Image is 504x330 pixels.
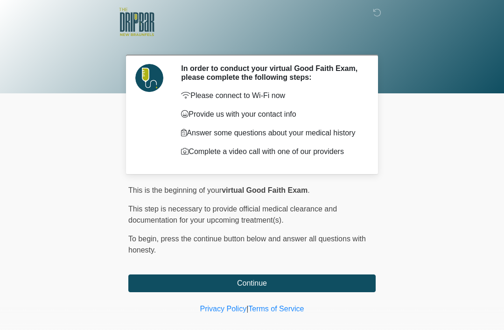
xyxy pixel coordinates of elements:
button: Continue [128,274,376,292]
span: This step is necessary to provide official medical clearance and documentation for your upcoming ... [128,205,337,224]
p: Provide us with your contact info [181,109,362,120]
span: press the continue button below and answer all questions with honesty. [128,235,366,254]
p: Complete a video call with one of our providers [181,146,362,157]
p: Answer some questions about your medical history [181,127,362,139]
a: Terms of Service [248,305,304,313]
span: This is the beginning of your [128,186,222,194]
span: . [308,186,309,194]
strong: virtual Good Faith Exam [222,186,308,194]
a: Privacy Policy [200,305,247,313]
a: | [246,305,248,313]
span: To begin, [128,235,161,243]
p: Please connect to Wi-Fi now [181,90,362,101]
h2: In order to conduct your virtual Good Faith Exam, please complete the following steps: [181,64,362,82]
img: Agent Avatar [135,64,163,92]
img: The DRIPBaR - New Braunfels Logo [119,7,154,37]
